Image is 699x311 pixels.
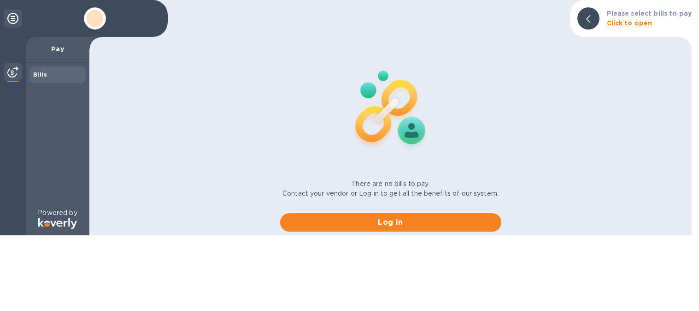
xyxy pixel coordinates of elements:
[33,71,47,78] b: Bills
[607,10,692,17] b: Please select bills to pay
[607,19,652,27] b: Click to open
[38,218,77,229] img: Logo
[33,44,82,54] p: Pay
[288,217,494,228] span: Log in
[280,213,501,232] button: Log in
[282,179,499,198] p: There are no bills to pay. Contact your vendor or Log in to get all the benefits of our system.
[38,208,77,218] p: Powered by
